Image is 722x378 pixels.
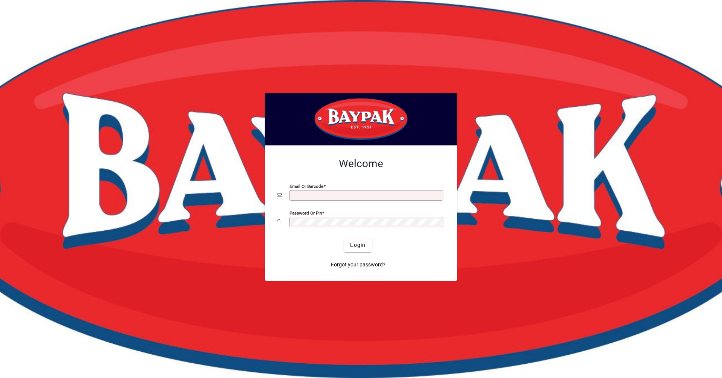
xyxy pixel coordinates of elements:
[277,157,445,170] h2: Welcome
[350,241,366,249] span: Login
[290,210,322,215] mat-label: Password or Pin
[328,258,388,272] a: Forgot your password?
[344,239,372,252] button: Login
[290,183,323,189] mat-label: Email or Barcode
[331,261,385,269] span: Forgot your password?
